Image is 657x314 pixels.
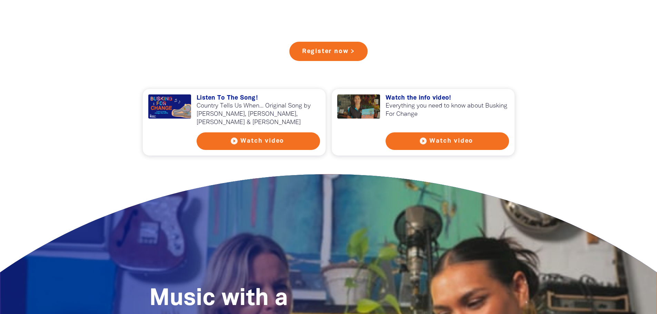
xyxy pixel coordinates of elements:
button: play_circle_filled Watch video [386,132,509,150]
h3: Listen To The Song! [197,94,320,102]
a: Register now > [289,42,368,61]
h3: Watch the info video! [386,94,509,102]
i: play_circle_filled [230,137,238,145]
i: play_circle_filled [419,137,427,145]
button: play_circle_filled Watch video [197,132,320,150]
